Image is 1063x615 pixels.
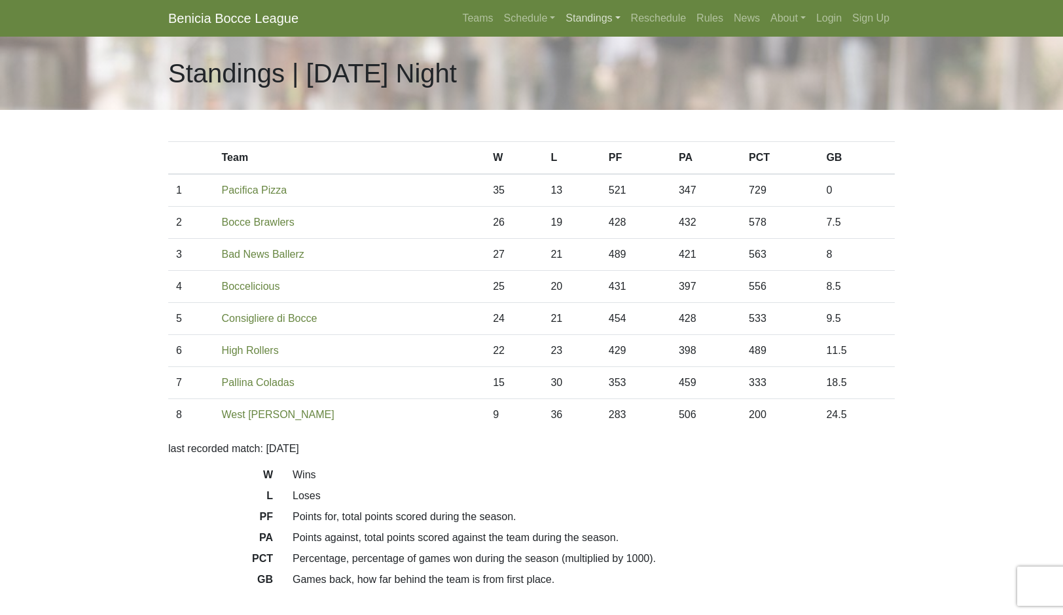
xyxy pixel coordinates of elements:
td: 432 [671,207,741,239]
dt: PA [158,530,283,551]
td: 459 [671,367,741,399]
td: 4 [168,271,214,303]
a: Boccelicious [222,281,280,292]
td: 30 [543,367,600,399]
td: 3 [168,239,214,271]
th: W [485,142,543,175]
td: 533 [741,303,818,335]
td: 283 [601,399,671,431]
dt: L [158,488,283,509]
td: 421 [671,239,741,271]
td: 13 [543,174,600,207]
td: 489 [601,239,671,271]
th: PF [601,142,671,175]
td: 24 [485,303,543,335]
a: West [PERSON_NAME] [222,409,334,420]
td: 506 [671,399,741,431]
td: 15 [485,367,543,399]
dd: Points for, total points scored during the season. [283,509,905,525]
p: last recorded match: [DATE] [168,441,895,457]
td: 24.5 [818,399,895,431]
td: 21 [543,303,600,335]
td: 11.5 [818,335,895,367]
td: 729 [741,174,818,207]
td: 353 [601,367,671,399]
td: 7 [168,367,214,399]
td: 9 [485,399,543,431]
td: 8.5 [818,271,895,303]
td: 428 [601,207,671,239]
td: 200 [741,399,818,431]
td: 1 [168,174,214,207]
dt: PF [158,509,283,530]
td: 398 [671,335,741,367]
td: 454 [601,303,671,335]
td: 578 [741,207,818,239]
td: 6 [168,335,214,367]
dd: Wins [283,467,905,483]
td: 521 [601,174,671,207]
td: 23 [543,335,600,367]
a: High Rollers [222,345,279,356]
td: 27 [485,239,543,271]
td: 347 [671,174,741,207]
dd: Percentage, percentage of games won during the season (multiplied by 1000). [283,551,905,567]
th: L [543,142,600,175]
td: 428 [671,303,741,335]
a: Pacifica Pizza [222,184,287,196]
a: Consigliere di Bocce [222,313,317,324]
a: Pallina Coladas [222,377,295,388]
a: Reschedule [626,5,692,31]
td: 2 [168,207,214,239]
td: 431 [601,271,671,303]
td: 26 [485,207,543,239]
a: Bad News Ballerz [222,249,304,260]
td: 19 [543,207,600,239]
a: Sign Up [847,5,895,31]
td: 0 [818,174,895,207]
a: Bocce Brawlers [222,217,295,228]
td: 18.5 [818,367,895,399]
td: 35 [485,174,543,207]
td: 563 [741,239,818,271]
a: Teams [457,5,498,31]
th: PCT [741,142,818,175]
dd: Points against, total points scored against the team during the season. [283,530,905,546]
td: 7.5 [818,207,895,239]
a: Benicia Bocce League [168,5,298,31]
td: 489 [741,335,818,367]
td: 36 [543,399,600,431]
dt: PCT [158,551,283,572]
dt: W [158,467,283,488]
a: Schedule [499,5,561,31]
td: 25 [485,271,543,303]
td: 5 [168,303,214,335]
th: Team [214,142,486,175]
td: 333 [741,367,818,399]
td: 397 [671,271,741,303]
th: PA [671,142,741,175]
dd: Loses [283,488,905,504]
dt: GB [158,572,283,593]
a: Standings [560,5,625,31]
a: News [729,5,765,31]
a: About [765,5,811,31]
td: 429 [601,335,671,367]
td: 556 [741,271,818,303]
td: 8 [168,399,214,431]
td: 9.5 [818,303,895,335]
h1: Standings | [DATE] Night [168,58,457,89]
a: Rules [691,5,729,31]
dd: Games back, how far behind the team is from first place. [283,572,905,588]
th: GB [818,142,895,175]
a: Login [811,5,847,31]
td: 21 [543,239,600,271]
td: 20 [543,271,600,303]
td: 22 [485,335,543,367]
td: 8 [818,239,895,271]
